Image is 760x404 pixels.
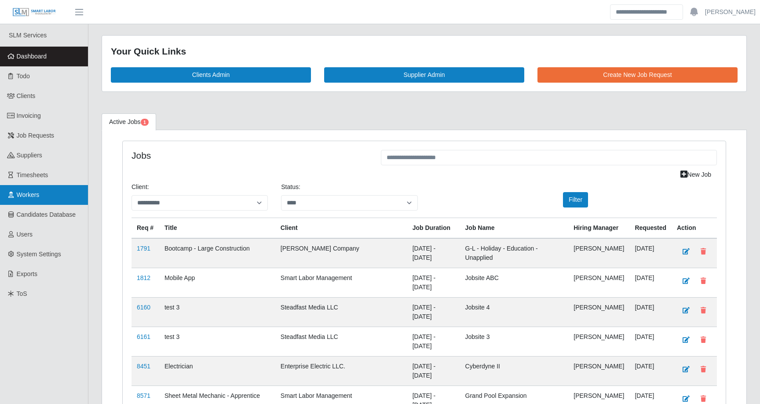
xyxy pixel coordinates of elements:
span: Timesheets [17,171,48,178]
td: [DATE] - [DATE] [407,297,460,327]
a: 6161 [137,333,150,340]
th: Requested [629,218,672,238]
a: Supplier Admin [324,67,524,83]
a: Clients Admin [111,67,311,83]
a: New Job [675,167,717,182]
span: Invoicing [17,112,41,119]
img: SLM Logo [12,7,56,17]
a: 1812 [137,274,150,281]
td: test 3 [159,297,275,327]
td: [DATE] [629,268,672,297]
a: 6160 [137,304,150,311]
a: 8571 [137,392,150,399]
td: Smart Labor Management [275,268,407,297]
td: [DATE] - [DATE] [407,327,460,356]
td: [DATE] [629,327,672,356]
a: [PERSON_NAME] [705,7,756,17]
span: Job Requests [17,132,55,139]
span: System Settings [17,251,61,258]
span: Clients [17,92,36,99]
td: Steadfast Media LLC [275,327,407,356]
th: Action [672,218,717,238]
label: Status: [281,182,300,192]
td: [DATE] [629,356,672,386]
td: Mobile App [159,268,275,297]
label: Client: [132,182,149,192]
td: Jobsite 4 [460,297,569,327]
td: [PERSON_NAME] [568,356,629,386]
th: Job Name [460,218,569,238]
th: Req # [132,218,159,238]
td: [PERSON_NAME] Company [275,238,407,268]
span: ToS [17,290,27,297]
div: Your Quick Links [111,44,738,58]
span: Workers [17,191,40,198]
span: Pending Jobs [141,119,149,126]
h4: Jobs [132,150,368,161]
td: Steadfast Media LLC [275,297,407,327]
a: Create New Job Request [537,67,738,83]
td: [PERSON_NAME] [568,268,629,297]
span: Users [17,231,33,238]
td: [DATE] - [DATE] [407,268,460,297]
th: Title [159,218,275,238]
td: [PERSON_NAME] [568,327,629,356]
td: Electrician [159,356,275,386]
td: [DATE] [629,238,672,268]
input: Search [610,4,683,20]
a: 1791 [137,245,150,252]
td: Cyberdyne II [460,356,569,386]
a: 8451 [137,363,150,370]
td: [PERSON_NAME] [568,297,629,327]
span: Candidates Database [17,211,76,218]
td: Jobsite ABC [460,268,569,297]
button: Filter [563,192,588,207]
a: Active Jobs [102,113,156,131]
td: Bootcamp - Large Construction [159,238,275,268]
span: Exports [17,270,37,277]
span: SLM Services [9,32,47,39]
span: Suppliers [17,152,42,159]
td: [DATE] [629,297,672,327]
td: Jobsite 3 [460,327,569,356]
span: Dashboard [17,53,47,60]
td: test 3 [159,327,275,356]
td: [DATE] - [DATE] [407,238,460,268]
th: Client [275,218,407,238]
td: [DATE] - [DATE] [407,356,460,386]
td: G-L - Holiday - Education - Unapplied [460,238,569,268]
td: Enterprise Electric LLC. [275,356,407,386]
td: [PERSON_NAME] [568,238,629,268]
th: Job Duration [407,218,460,238]
span: Todo [17,73,30,80]
th: Hiring Manager [568,218,629,238]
